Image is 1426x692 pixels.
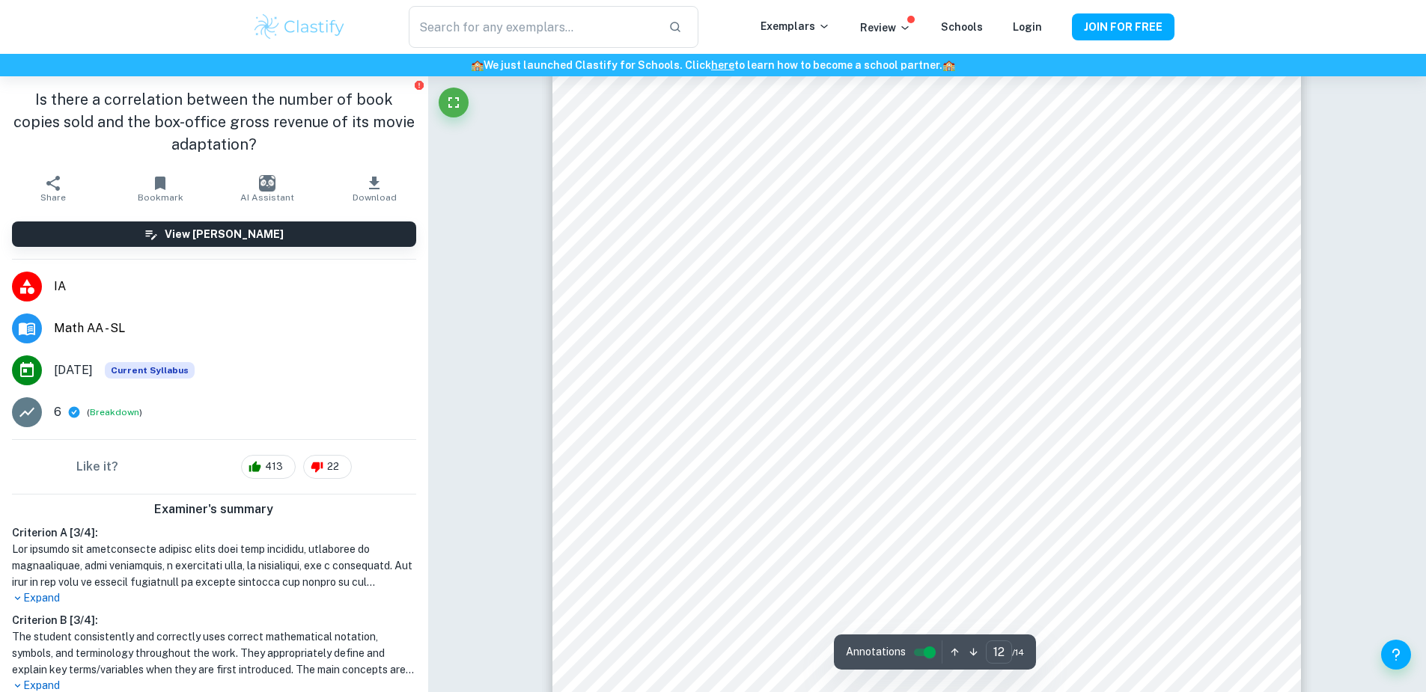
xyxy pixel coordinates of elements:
[12,541,416,590] h1: Lor ipsumdo sit ametconsecte adipisc elits doei temp incididu, utlaboree do magnaaliquae, admi ve...
[1012,646,1024,659] span: / 14
[54,403,61,421] p: 6
[76,458,118,476] h6: Like it?
[439,88,469,117] button: Fullscreen
[54,278,416,296] span: IA
[240,192,294,203] span: AI Assistant
[471,59,484,71] span: 🏫
[303,455,352,479] div: 22
[12,221,416,247] button: View [PERSON_NAME]
[259,175,275,192] img: AI Assistant
[54,319,416,337] span: Math AA - SL
[6,500,422,518] h6: Examiner's summary
[941,21,983,33] a: Schools
[12,88,416,156] h1: Is there a correlation between the number of book copies sold and the box-office gross revenue of...
[105,362,195,379] span: Current Syllabus
[90,405,139,419] button: Breakdown
[165,226,284,242] h6: View [PERSON_NAME]
[1072,13,1174,40] button: JOIN FOR FREE
[942,59,955,71] span: 🏫
[252,12,347,42] img: Clastify logo
[87,405,142,420] span: ( )
[711,59,734,71] a: here
[414,79,425,91] button: Report issue
[107,168,214,209] button: Bookmark
[257,459,291,474] span: 413
[860,19,911,36] p: Review
[12,628,416,678] h1: The student consistently and correctly uses correct mathematical notation, symbols, and terminolo...
[241,455,296,479] div: 413
[12,590,416,606] p: Expand
[138,192,183,203] span: Bookmark
[1381,640,1411,670] button: Help and Feedback
[761,18,830,34] p: Exemplars
[214,168,321,209] button: AI Assistant
[319,459,347,474] span: 22
[1013,21,1042,33] a: Login
[846,644,906,660] span: Annotations
[40,192,66,203] span: Share
[105,362,195,379] div: This exemplar is based on the current syllabus. Feel free to refer to it for inspiration/ideas wh...
[12,524,416,541] h6: Criterion A [ 3 / 4 ]:
[409,6,656,48] input: Search for any exemplars...
[321,168,428,209] button: Download
[353,192,397,203] span: Download
[3,57,1423,73] h6: We just launched Clastify for Schools. Click to learn how to become a school partner.
[12,612,416,628] h6: Criterion B [ 3 / 4 ]:
[54,361,93,379] span: [DATE]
